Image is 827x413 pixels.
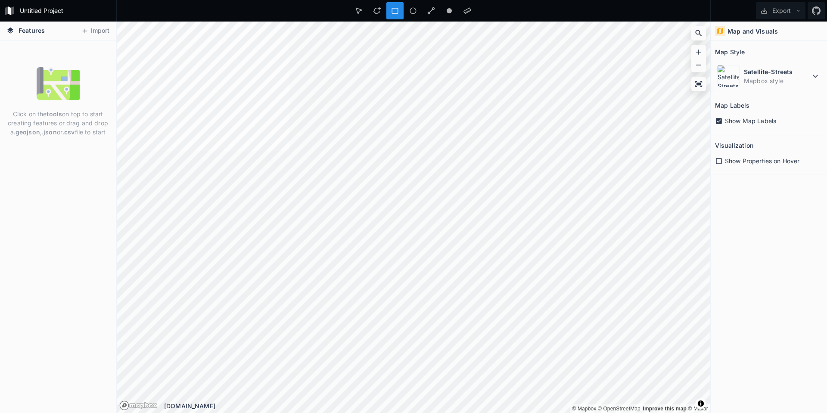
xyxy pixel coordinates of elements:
[744,76,810,85] dd: Mapbox style
[688,406,709,412] a: Maxar
[717,65,740,87] img: Satellite-Streets
[696,398,706,409] button: Toggle attribution
[62,128,75,136] strong: .csv
[14,128,40,136] strong: .geojson
[6,109,109,137] p: Click on the on top to start creating features or drag and drop a , or file to start
[42,128,57,136] strong: .json
[19,26,45,35] span: Features
[37,62,80,105] img: empty
[77,24,114,38] button: Import
[643,406,687,412] a: Map feedback
[164,401,710,410] div: [DOMAIN_NAME]
[698,399,703,408] span: Toggle attribution
[47,110,62,118] strong: tools
[756,2,805,19] button: Export
[728,27,778,36] h4: Map and Visuals
[715,45,745,59] h2: Map Style
[572,406,596,412] a: Mapbox
[119,401,129,410] a: Mapbox logo
[598,406,640,412] a: OpenStreetMap
[725,116,776,125] span: Show Map Labels
[744,67,810,76] dt: Satellite-Streets
[715,99,749,112] h2: Map Labels
[715,139,753,152] h2: Visualization
[725,156,799,165] span: Show Properties on Hover
[119,401,157,410] a: Mapbox logo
